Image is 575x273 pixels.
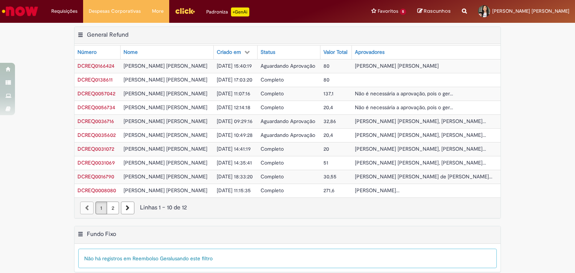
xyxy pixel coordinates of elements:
[77,49,97,56] div: Número
[261,132,315,138] span: Aguardando Aprovação
[355,104,453,111] span: Não é necessária a aprovação, pois o ger...
[261,104,284,111] span: Completo
[77,90,115,97] span: DCREQ0057042
[107,202,119,214] a: Página 2
[172,255,213,262] span: usando este filtro
[77,90,115,97] a: Abrir Registro: DCREQ0057042
[1,4,39,19] img: ServiceNow
[77,132,116,138] a: Abrir Registro: DCREQ0035602
[51,7,77,15] span: Requisições
[77,173,114,180] span: DCREQ0016790
[77,62,115,69] span: DCREQ0166424
[77,118,114,125] span: DCREQ0036716
[217,159,252,166] span: [DATE] 14:35:41
[355,187,399,194] span: [PERSON_NAME]...
[400,9,406,15] span: 5
[77,187,116,194] span: DCREQ0008080
[77,62,115,69] a: Abrir Registro: DCREQ0166424
[124,76,207,83] span: [PERSON_NAME] [PERSON_NAME]
[355,62,439,69] span: [PERSON_NAME] [PERSON_NAME]
[217,145,251,152] span: [DATE] 14:41:19
[77,159,115,166] span: DCREQ0031069
[124,49,138,56] div: Nome
[77,76,113,83] span: DCREQ0138611
[323,145,329,152] span: 20
[217,62,252,69] span: [DATE] 15:40:19
[77,230,83,240] button: Fundo Fixo Menu de contexto
[217,118,253,125] span: [DATE] 09:29:16
[355,159,486,166] span: [PERSON_NAME] [PERSON_NAME], [PERSON_NAME]...
[124,173,207,180] span: [PERSON_NAME] [PERSON_NAME]
[77,132,116,138] span: DCREQ0035602
[261,76,284,83] span: Completo
[175,5,195,16] img: click_logo_yellow_360x200.png
[77,118,114,125] a: Abrir Registro: DCREQ0036716
[77,159,115,166] a: Abrir Registro: DCREQ0031069
[217,173,253,180] span: [DATE] 18:33:20
[424,7,451,15] span: Rascunhos
[124,118,207,125] span: [PERSON_NAME] [PERSON_NAME]
[261,145,284,152] span: Completo
[261,90,284,97] span: Completo
[355,173,492,180] span: [PERSON_NAME] [PERSON_NAME] de [PERSON_NAME]...
[87,31,128,39] h2: General Refund
[231,7,249,16] p: +GenAi
[124,90,207,97] span: [PERSON_NAME] [PERSON_NAME]
[417,8,451,15] a: Rascunhos
[492,8,569,14] span: [PERSON_NAME] [PERSON_NAME]
[124,62,207,69] span: [PERSON_NAME] [PERSON_NAME]
[77,145,114,152] span: DCREQ0031072
[261,173,284,180] span: Completo
[121,202,134,214] a: Próxima página
[95,202,107,214] a: Página 1
[261,62,315,69] span: Aguardando Aprovação
[323,132,333,138] span: 20,4
[323,90,334,97] span: 137,1
[323,62,329,69] span: 80
[124,145,207,152] span: [PERSON_NAME] [PERSON_NAME]
[323,159,328,166] span: 51
[206,7,249,16] div: Padroniza
[124,104,207,111] span: [PERSON_NAME] [PERSON_NAME]
[217,90,250,97] span: [DATE] 11:07:16
[355,145,486,152] span: [PERSON_NAME] [PERSON_NAME], [PERSON_NAME]...
[261,187,284,194] span: Completo
[77,173,114,180] a: Abrir Registro: DCREQ0016790
[77,104,115,111] span: DCREQ0056734
[355,132,486,138] span: [PERSON_NAME] [PERSON_NAME], [PERSON_NAME]...
[152,7,164,15] span: More
[217,104,250,111] span: [DATE] 12:14:18
[355,90,453,97] span: Não é necessária a aprovação, pois o ger...
[74,197,501,218] nav: paginação
[87,230,116,238] h2: Fundo Fixo
[77,76,113,83] a: Abrir Registro: DCREQ0138611
[217,49,241,56] div: Criado em
[355,49,384,56] div: Aprovadores
[217,132,253,138] span: [DATE] 10:49:28
[378,7,398,15] span: Favoritos
[124,187,207,194] span: [PERSON_NAME] [PERSON_NAME]
[77,31,83,41] button: General Refund Menu de contexto
[77,104,115,111] a: Abrir Registro: DCREQ0056734
[261,159,284,166] span: Completo
[323,173,337,180] span: 30,55
[323,187,335,194] span: 271,6
[261,118,315,125] span: Aguardando Aprovação
[323,76,329,83] span: 80
[261,49,275,56] div: Status
[77,145,114,152] a: Abrir Registro: DCREQ0031072
[355,118,486,125] span: [PERSON_NAME] [PERSON_NAME], [PERSON_NAME]...
[89,7,141,15] span: Despesas Corporativas
[77,187,116,194] a: Abrir Registro: DCREQ0008080
[217,187,251,194] span: [DATE] 11:15:35
[217,76,252,83] span: [DATE] 17:03:20
[323,118,336,125] span: 32,86
[78,249,497,268] div: Não há registros em Reembolso Geral
[124,132,207,138] span: [PERSON_NAME] [PERSON_NAME]
[323,104,333,111] span: 20,4
[80,203,495,212] div: Linhas 1 − 10 de 12
[323,49,347,56] div: Valor Total
[124,159,207,166] span: [PERSON_NAME] [PERSON_NAME]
